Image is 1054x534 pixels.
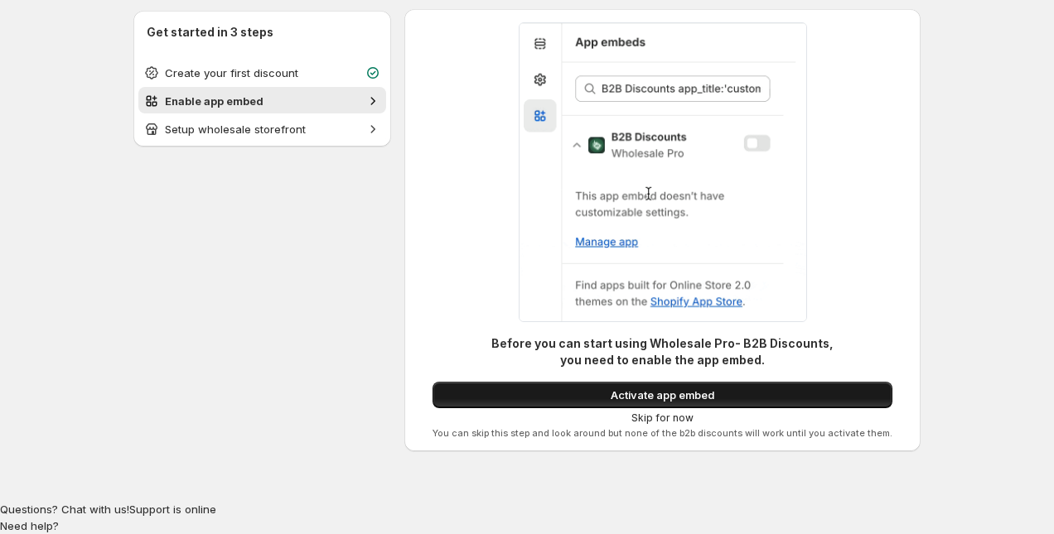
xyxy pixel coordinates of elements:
button: Skip for now [625,408,700,428]
p: You can skip this step and look around but none of the b2b discounts will work until you activate... [433,428,892,438]
img: Wholesale Pro app embed [519,22,807,322]
span: Activate app embed [611,387,714,403]
span: Setup wholesale storefront [165,123,306,136]
button: Activate app embed [433,382,892,408]
p: Before you can start using Wholesale Pro- B2B Discounts, you need to enable the app embed. [489,335,837,368]
span: Enable app embed [165,94,263,108]
span: Support is online [129,503,216,516]
span: Skip for now [631,411,694,425]
span: Create your first discount [165,66,298,79]
h2: Get started in 3 steps [147,24,378,41]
